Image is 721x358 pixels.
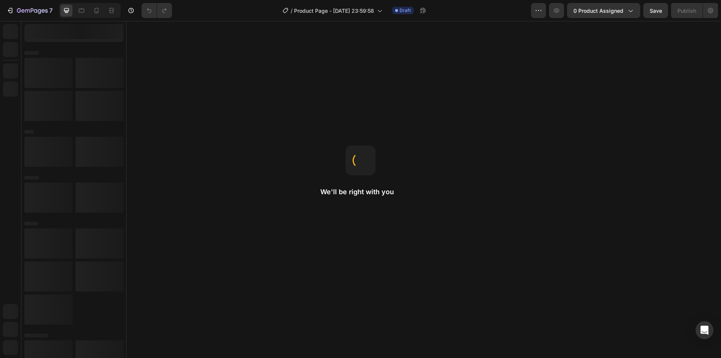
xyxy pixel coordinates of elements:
div: Open Intercom Messenger [695,321,713,339]
div: Undo/Redo [142,3,172,18]
div: Publish [677,7,696,15]
h2: We'll be right with you [320,187,401,196]
button: Save [643,3,668,18]
span: Draft [400,7,411,14]
span: Save [650,8,662,14]
span: Product Page - [DATE] 23:59:58 [294,7,374,15]
button: 0 product assigned [567,3,640,18]
button: Publish [671,3,703,18]
span: / [291,7,293,15]
span: 0 product assigned [573,7,623,15]
p: 7 [49,6,53,15]
button: 7 [3,3,56,18]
